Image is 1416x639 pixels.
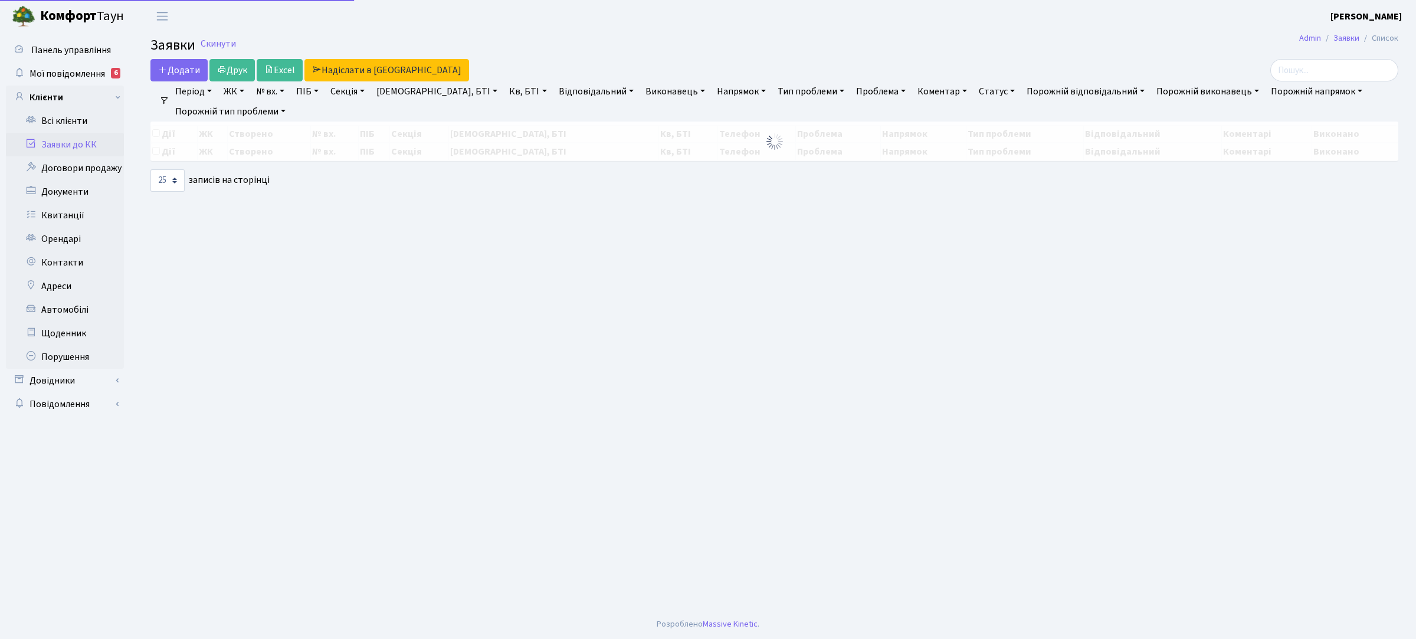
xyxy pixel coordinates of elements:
a: Панель управління [6,38,124,62]
div: 6 [111,68,120,78]
input: Пошук... [1270,59,1398,81]
a: Адреси [6,274,124,298]
a: Напрямок [712,81,771,101]
a: Мої повідомлення6 [6,62,124,86]
a: Документи [6,180,124,204]
a: ЖК [219,81,249,101]
a: Excel [257,59,303,81]
a: № вх. [251,81,289,101]
a: [PERSON_NAME] [1330,9,1402,24]
div: Розроблено . [657,618,759,631]
button: Переключити навігацію [147,6,177,26]
a: Секція [326,81,369,101]
a: Щоденник [6,322,124,345]
a: [DEMOGRAPHIC_DATA], БТІ [372,81,502,101]
a: Надіслати в [GEOGRAPHIC_DATA] [304,59,469,81]
a: Коментар [913,81,972,101]
nav: breadcrumb [1281,26,1416,51]
a: Відповідальний [554,81,638,101]
a: Проблема [851,81,910,101]
a: Заявки [1333,32,1359,44]
a: Заявки до КК [6,133,124,156]
a: Admin [1299,32,1321,44]
a: Контакти [6,251,124,274]
a: Кв, БТІ [504,81,551,101]
span: Заявки [150,35,195,55]
a: Автомобілі [6,298,124,322]
a: Всі клієнти [6,109,124,133]
span: Таун [40,6,124,27]
a: Договори продажу [6,156,124,180]
span: Додати [158,64,200,77]
b: [PERSON_NAME] [1330,10,1402,23]
label: записів на сторінці [150,169,270,192]
span: Панель управління [31,44,111,57]
a: Порожній відповідальний [1022,81,1149,101]
a: Довідники [6,369,124,392]
b: Комфорт [40,6,97,25]
a: Порушення [6,345,124,369]
select: записів на сторінці [150,169,185,192]
a: Повідомлення [6,392,124,416]
a: ПІБ [291,81,323,101]
a: Друк [209,59,255,81]
a: Статус [974,81,1020,101]
a: Скинути [201,38,236,50]
li: Список [1359,32,1398,45]
img: logo.png [12,5,35,28]
a: Орендарі [6,227,124,251]
a: Період [171,81,217,101]
a: Порожній тип проблеми [171,101,290,122]
a: Порожній виконавець [1152,81,1264,101]
a: Тип проблеми [773,81,849,101]
a: Massive Kinetic [703,618,758,630]
a: Виконавець [641,81,710,101]
a: Клієнти [6,86,124,109]
a: Порожній напрямок [1266,81,1367,101]
a: Додати [150,59,208,81]
img: Обробка... [765,132,784,151]
span: Мої повідомлення [29,67,105,80]
a: Квитанції [6,204,124,227]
